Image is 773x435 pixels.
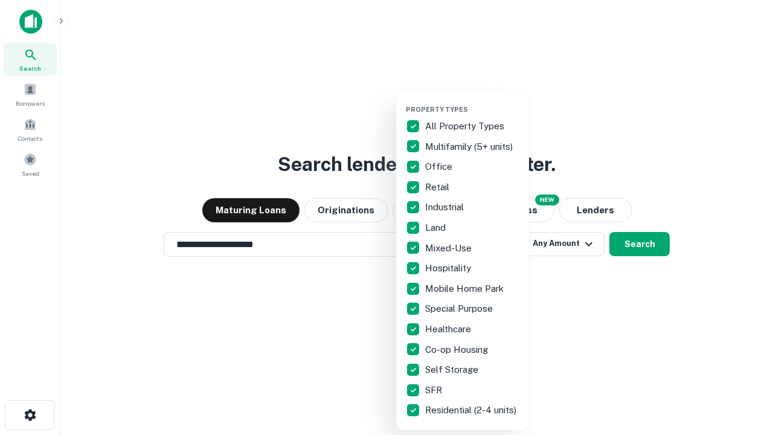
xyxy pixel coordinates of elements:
p: All Property Types [425,119,507,134]
p: SFR [425,383,444,398]
p: Office [425,159,455,174]
p: Mobile Home Park [425,282,506,296]
p: Mixed-Use [425,241,474,256]
iframe: Chat Widget [713,338,773,396]
p: Industrial [425,200,466,214]
p: Co-op Housing [425,343,490,357]
p: Self Storage [425,362,481,377]
p: Land [425,221,448,235]
p: Retail [425,180,452,195]
p: Multifamily (5+ units) [425,140,515,154]
span: Property Types [406,106,468,113]
p: Special Purpose [425,301,495,316]
p: Hospitality [425,261,473,275]
p: Residential (2-4 units) [425,403,519,417]
p: Healthcare [425,322,473,337]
